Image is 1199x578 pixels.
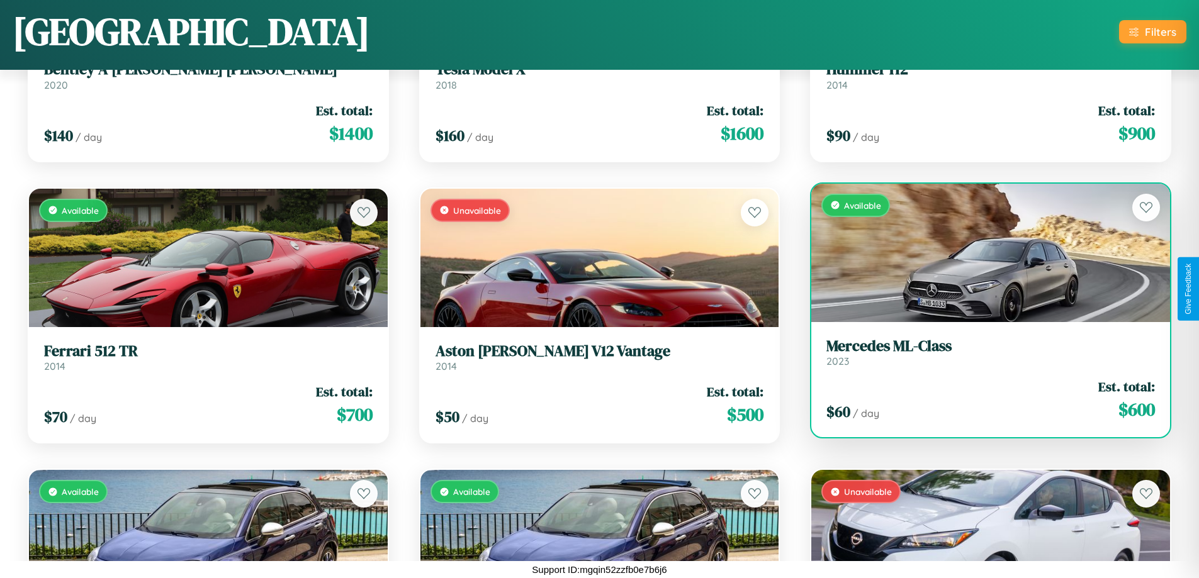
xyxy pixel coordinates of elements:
[844,486,892,497] span: Unavailable
[436,406,459,427] span: $ 50
[532,561,667,578] p: Support ID: mgqin52zzfb0e7b6j6
[436,125,464,146] span: $ 160
[826,401,850,422] span: $ 60
[62,205,99,216] span: Available
[727,402,763,427] span: $ 500
[436,60,764,91] a: Tesla Model X2018
[44,406,67,427] span: $ 70
[826,60,1155,91] a: Hummer H22014
[1184,264,1193,314] div: Give Feedback
[44,342,373,373] a: Ferrari 512 TR2014
[44,60,373,79] h3: Bentley A [PERSON_NAME] [PERSON_NAME]
[1118,121,1155,146] span: $ 900
[826,355,849,367] span: 2023
[436,342,764,373] a: Aston [PERSON_NAME] V12 Vantage2014
[329,121,373,146] span: $ 1400
[1118,397,1155,422] span: $ 600
[337,402,373,427] span: $ 700
[1098,101,1155,119] span: Est. total:
[13,6,370,57] h1: [GEOGRAPHIC_DATA]
[453,486,490,497] span: Available
[453,205,501,216] span: Unavailable
[826,337,1155,368] a: Mercedes ML-Class2023
[826,125,850,146] span: $ 90
[316,101,373,119] span: Est. total:
[721,121,763,146] span: $ 1600
[44,342,373,360] h3: Ferrari 512 TR
[826,79,848,91] span: 2014
[436,79,457,91] span: 2018
[316,382,373,401] span: Est. total:
[826,60,1155,79] h3: Hummer H2
[436,360,457,372] span: 2014
[1098,377,1155,396] span: Est. total:
[1145,25,1176,38] div: Filters
[826,337,1155,355] h3: Mercedes ML-Class
[76,131,102,143] span: / day
[707,101,763,119] span: Est. total:
[44,60,373,91] a: Bentley A [PERSON_NAME] [PERSON_NAME]2020
[44,125,73,146] span: $ 140
[44,79,68,91] span: 2020
[436,60,764,79] h3: Tesla Model X
[467,131,493,143] span: / day
[44,360,65,372] span: 2014
[462,412,488,425] span: / day
[844,200,881,211] span: Available
[853,131,879,143] span: / day
[70,412,96,425] span: / day
[436,342,764,360] h3: Aston [PERSON_NAME] V12 Vantage
[1119,20,1186,43] button: Filters
[707,382,763,401] span: Est. total:
[853,407,879,420] span: / day
[62,486,99,497] span: Available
